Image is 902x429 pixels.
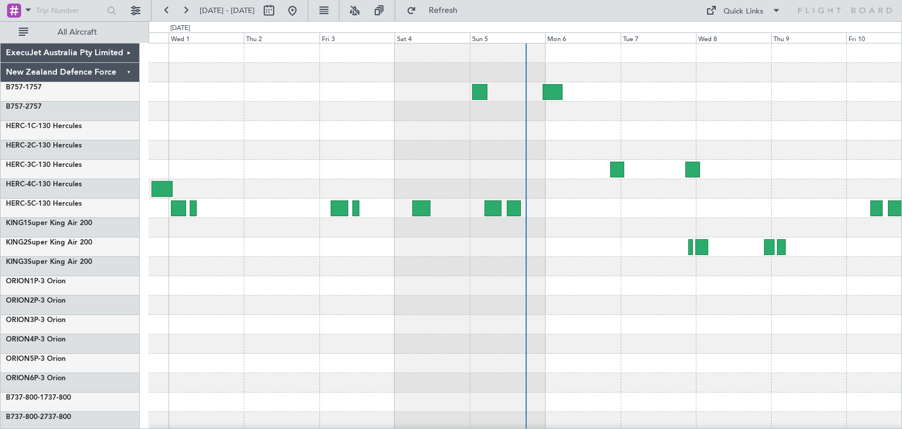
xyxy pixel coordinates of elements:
[6,375,66,382] a: ORION6P-3 Orion
[545,32,620,43] div: Mon 6
[6,220,92,227] a: KING1Super King Air 200
[6,336,66,343] a: ORION4P-3 Orion
[6,375,34,382] span: ORION6
[169,32,244,43] div: Wed 1
[6,414,71,421] a: B737-800-2737-800
[395,32,470,43] div: Sat 4
[6,220,28,227] span: KING1
[6,123,31,130] span: HERC-1
[6,356,34,363] span: ORION5
[6,259,92,266] a: KING3Super King Air 200
[6,103,29,110] span: B757-2
[6,200,31,207] span: HERC-5
[700,1,787,20] button: Quick Links
[401,1,472,20] button: Refresh
[6,259,28,266] span: KING3
[470,32,545,43] div: Sun 5
[13,23,127,42] button: All Aircraft
[319,32,395,43] div: Fri 3
[6,278,66,285] a: ORION1P-3 Orion
[6,394,44,401] span: B737-800-1
[244,32,319,43] div: Thu 2
[170,24,190,33] div: [DATE]
[6,181,82,188] a: HERC-4C-130 Hercules
[6,336,34,343] span: ORION4
[6,84,42,91] a: B757-1757
[6,278,34,285] span: ORION1
[6,162,82,169] a: HERC-3C-130 Hercules
[771,32,846,43] div: Thu 9
[31,28,124,36] span: All Aircraft
[723,6,763,18] div: Quick Links
[200,5,255,16] span: [DATE] - [DATE]
[36,2,103,19] input: Trip Number
[6,142,31,149] span: HERC-2
[6,103,42,110] a: B757-2757
[6,181,31,188] span: HERC-4
[6,317,66,324] a: ORION3P-3 Orion
[6,414,44,421] span: B737-800-2
[6,297,34,304] span: ORION2
[696,32,771,43] div: Wed 8
[621,32,696,43] div: Tue 7
[6,317,34,324] span: ORION3
[6,297,66,304] a: ORION2P-3 Orion
[6,394,71,401] a: B737-800-1737-800
[6,142,82,149] a: HERC-2C-130 Hercules
[6,356,66,363] a: ORION5P-3 Orion
[6,84,29,91] span: B757-1
[6,200,82,207] a: HERC-5C-130 Hercules
[6,239,28,246] span: KING2
[6,123,82,130] a: HERC-1C-130 Hercules
[6,162,31,169] span: HERC-3
[6,239,92,246] a: KING2Super King Air 200
[419,6,468,15] span: Refresh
